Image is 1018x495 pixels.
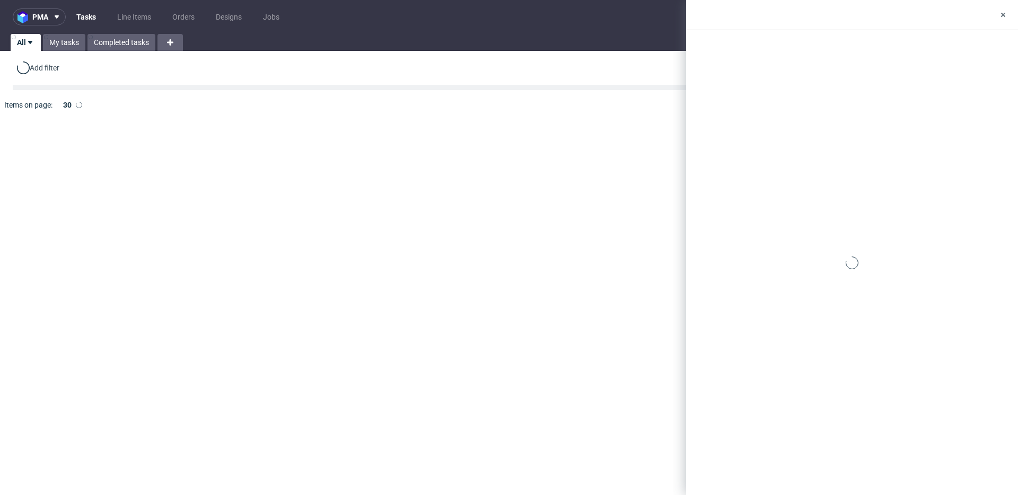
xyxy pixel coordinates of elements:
[11,34,41,51] a: All
[209,8,248,25] a: Designs
[15,59,62,76] div: Add filter
[13,8,66,25] button: pma
[32,13,48,21] span: pma
[111,8,157,25] a: Line Items
[43,34,85,51] a: My tasks
[70,8,102,25] a: Tasks
[87,34,155,51] a: Completed tasks
[166,8,201,25] a: Orders
[257,8,286,25] a: Jobs
[57,98,76,112] div: 30
[17,11,32,23] img: logo
[4,100,52,110] span: Items on page:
